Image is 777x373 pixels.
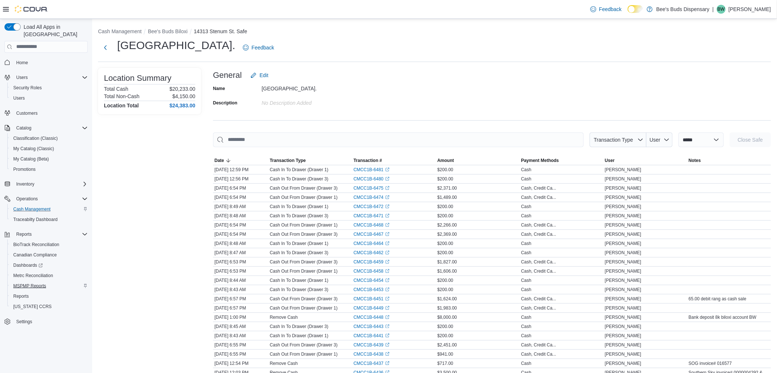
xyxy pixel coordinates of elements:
[10,94,88,103] span: Users
[521,342,556,348] div: Cash, Credit Ca...
[7,291,91,301] button: Reports
[13,304,52,310] span: [US_STATE] CCRS
[16,125,31,131] span: Catalog
[605,333,641,339] span: [PERSON_NAME]
[104,93,140,99] h6: Total Non-Cash
[353,268,389,274] a: CMCC1B-6458External link
[385,306,390,310] svg: External link
[270,241,328,246] p: Cash In To Drawer (Drawer 1)
[599,6,622,13] span: Feedback
[213,175,268,183] div: [DATE] 12:56 PM
[13,262,43,268] span: Dashboards
[270,231,338,237] p: Cash Out From Drawer (Drawer 3)
[270,176,328,182] p: Cash In To Drawer (Drawer 3)
[353,287,389,293] a: CMCC1B-6453External link
[438,342,457,348] span: $2,451.00
[438,324,453,329] span: $200.00
[521,314,532,320] div: Cash
[438,259,457,265] span: $1,827.00
[605,277,641,283] span: [PERSON_NAME]
[194,28,247,34] button: 14313 Stenum St. Safe
[7,301,91,312] button: [US_STATE] CCRS
[689,314,757,320] span: Bank deposit 8k biloxi account BW
[385,177,390,181] svg: External link
[215,158,224,163] span: Date
[521,167,532,173] div: Cash
[605,231,641,237] span: [PERSON_NAME]
[270,259,338,265] p: Cash Out From Drawer (Drawer 3)
[438,287,453,293] span: $200.00
[1,179,91,189] button: Inventory
[10,165,39,174] a: Promotions
[1,123,91,133] button: Catalog
[270,185,338,191] p: Cash Out From Drawer (Drawer 3)
[353,324,389,329] a: CMCC1B-6443External link
[13,135,58,141] span: Classification (Classic)
[353,314,389,320] a: CMCC1B-6448External link
[385,214,390,218] svg: External link
[1,108,91,118] button: Customers
[438,176,453,182] span: $200.00
[213,202,268,211] div: [DATE] 8:49 AM
[353,204,389,210] a: CMCC1B-6472External link
[605,167,641,173] span: [PERSON_NAME]
[689,158,701,163] span: Notes
[385,251,390,255] svg: External link
[353,158,382,163] span: Transaction #
[353,305,389,311] a: CMCC1B-6449External link
[213,294,268,303] div: [DATE] 6:57 PM
[10,282,49,290] a: MSPMP Reports
[213,132,584,147] input: This is a search bar. As you type, the results lower in the page will automatically filter.
[270,158,306,163] span: Transaction Type
[213,258,268,266] div: [DATE] 6:53 PM
[605,287,641,293] span: [PERSON_NAME]
[7,281,91,291] button: MSPMP Reports
[7,93,91,103] button: Users
[385,287,390,292] svg: External link
[385,269,390,273] svg: External link
[605,158,615,163] span: User
[98,28,771,37] nav: An example of EuiBreadcrumbs
[605,296,641,302] span: [PERSON_NAME]
[385,260,390,264] svg: External link
[13,206,50,212] span: Cash Management
[729,5,771,14] p: [PERSON_NAME]
[353,259,389,265] a: CMCC1B-6459External link
[353,176,389,182] a: CMCC1B-6480External link
[521,259,556,265] div: Cash, Credit Ca...
[213,285,268,294] div: [DATE] 8:43 AM
[521,333,532,339] div: Cash
[248,68,271,83] button: Edit
[353,296,389,302] a: CMCC1B-6451External link
[10,155,52,163] a: My Catalog (Beta)
[13,124,34,132] button: Catalog
[13,252,57,258] span: Canadian Compliance
[10,134,88,143] span: Classification (Classic)
[213,267,268,276] div: [DATE] 6:53 PM
[15,6,48,13] img: Cova
[13,58,88,67] span: Home
[213,322,268,331] div: [DATE] 8:45 AM
[270,287,328,293] p: Cash In To Drawer (Drawer 3)
[104,86,128,92] h6: Total Cash
[521,185,556,191] div: Cash, Credit Ca...
[213,341,268,349] div: [DATE] 6:55 PM
[521,204,532,210] div: Cash
[10,205,88,214] span: Cash Management
[10,83,88,92] span: Security Roles
[21,23,88,38] span: Load All Apps in [GEOGRAPHIC_DATA]
[10,292,88,301] span: Reports
[270,351,338,357] p: Cash Out From Drawer (Drawer 1)
[385,334,390,338] svg: External link
[7,83,91,93] button: Security Roles
[270,277,328,283] p: Cash In To Drawer (Drawer 1)
[10,215,88,224] span: Traceabilty Dashboard
[521,351,556,357] div: Cash, Credit Ca...
[148,28,188,34] button: Bee's Buds Biloxi
[7,250,91,260] button: Canadian Compliance
[213,193,268,202] div: [DATE] 6:54 PM
[385,297,390,301] svg: External link
[10,251,88,259] span: Canadian Compliance
[521,194,556,200] div: Cash, Credit Ca...
[213,276,268,285] div: [DATE] 8:44 AM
